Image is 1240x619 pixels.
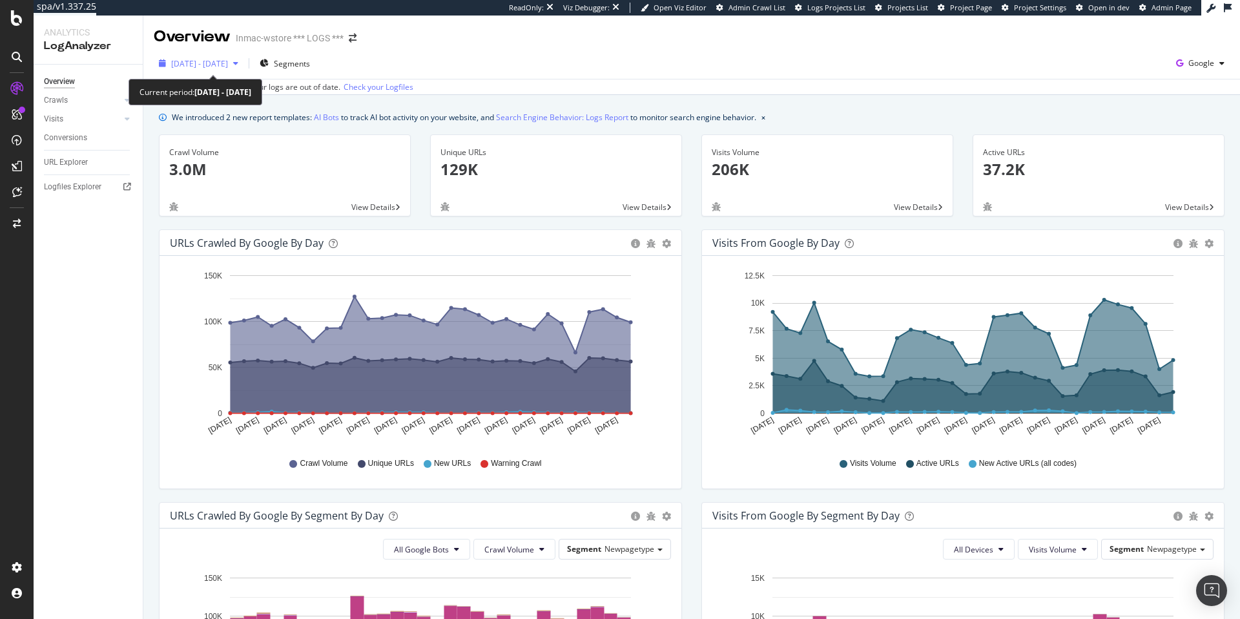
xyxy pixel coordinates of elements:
a: Open Viz Editor [641,3,707,13]
text: [DATE] [1136,415,1162,435]
button: All Devices [943,539,1015,560]
p: 3.0M [169,158,400,180]
span: Google [1188,58,1214,68]
div: Visits from Google by day [712,236,840,249]
text: 0 [218,409,222,418]
a: Conversions [44,131,134,145]
button: Visits Volume [1018,539,1098,560]
text: [DATE] [234,415,260,435]
div: circle-info [1173,239,1183,248]
a: Projects List [875,3,928,13]
div: info banner [159,110,1224,124]
text: 150K [204,574,222,583]
div: gear [662,239,671,248]
a: Project Page [938,3,992,13]
text: [DATE] [887,415,913,435]
div: URLs Crawled by Google by day [170,236,324,249]
p: 129K [440,158,672,180]
div: circle-info [631,239,640,248]
p: 206K [712,158,943,180]
a: Overview [44,75,134,89]
text: [DATE] [749,415,775,435]
text: [DATE] [1053,415,1079,435]
div: circle-info [1173,512,1183,521]
a: Crawls [44,94,121,107]
div: Overview [154,26,231,48]
text: 12.5K [745,271,765,280]
span: Project Page [950,3,992,12]
div: Crawl Volume [169,147,400,158]
text: [DATE] [317,415,343,435]
div: Visits from Google By Segment By Day [712,509,900,522]
span: Projects List [887,3,928,12]
span: Active URLs [916,458,959,469]
svg: A chart. [170,266,671,446]
text: [DATE] [970,415,996,435]
a: Project Settings [1002,3,1066,13]
div: URLs Crawled by Google By Segment By Day [170,509,384,522]
text: [DATE] [1080,415,1106,435]
span: New Active URLs (all codes) [979,458,1077,469]
div: Unique URLs [440,147,672,158]
span: All Google Bots [394,544,449,555]
div: gear [1204,512,1214,521]
span: Visits Volume [1029,544,1077,555]
text: [DATE] [943,415,969,435]
div: Crawls [44,94,68,107]
span: Newpagetype [1147,543,1197,554]
text: [DATE] [777,415,803,435]
text: [DATE] [1026,415,1051,435]
button: Segments [254,53,315,74]
div: ReadOnly: [509,3,544,13]
text: 15K [751,574,765,583]
a: AI Bots [314,110,339,124]
span: Unique URLs [368,458,414,469]
text: 50K [209,363,222,372]
span: Segments [274,58,310,69]
text: [DATE] [428,415,453,435]
span: [DATE] - [DATE] [171,58,228,69]
div: Last update [159,81,413,93]
div: Overview [44,75,75,89]
text: [DATE] [400,415,426,435]
button: Crawl Volume [473,539,555,560]
div: Current period: [139,85,251,100]
div: URL Explorer [44,156,88,169]
text: [DATE] [1108,415,1134,435]
text: [DATE] [345,415,371,435]
span: View Details [623,202,666,213]
text: [DATE] [538,415,564,435]
text: [DATE] [998,415,1024,435]
text: [DATE] [290,415,316,435]
text: [DATE] [373,415,398,435]
div: Conversions [44,131,87,145]
span: Segment [567,543,601,554]
span: Crawl Volume [300,458,347,469]
button: All Google Bots [383,539,470,560]
a: Open in dev [1076,3,1130,13]
div: bug [646,512,656,521]
div: Logfiles Explorer [44,180,101,194]
span: All Devices [954,544,993,555]
div: Viz Debugger: [563,3,610,13]
span: Newpagetype [604,543,654,554]
span: New URLs [434,458,471,469]
a: Logs Projects List [795,3,865,13]
span: Warning Crawl [491,458,541,469]
a: Visits [44,112,121,126]
div: A chart. [712,266,1214,446]
text: [DATE] [566,415,592,435]
a: Check your Logfiles [344,81,413,93]
div: LogAnalyzer [44,39,132,54]
a: URL Explorer [44,156,134,169]
button: Google [1171,53,1230,74]
div: bug [646,239,656,248]
div: Visits [44,112,63,126]
p: 37.2K [983,158,1214,180]
div: Analytics [44,26,132,39]
div: bug [1189,512,1198,521]
span: Project Settings [1014,3,1066,12]
text: [DATE] [455,415,481,435]
div: circle-info [631,512,640,521]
